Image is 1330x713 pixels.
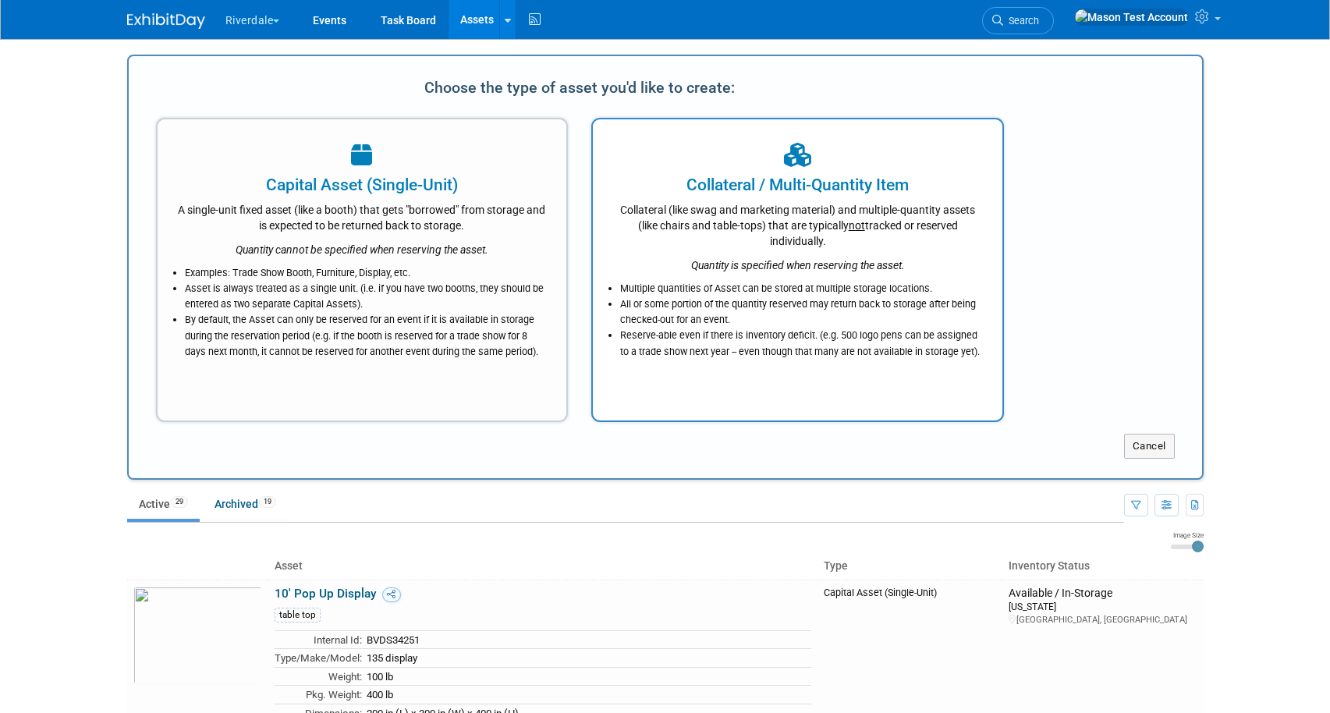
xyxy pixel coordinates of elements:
[1171,530,1204,540] div: Image Size
[185,281,548,312] li: Asset is always treated as a single unit. (i.e. if you have two booths, they should be entered as...
[982,7,1054,34] a: Search
[236,243,488,256] i: Quantity cannot be specified when reserving the asset.
[127,489,200,519] a: Active29
[612,197,983,249] div: Collateral (like swag and marketing material) and multiple-quantity assets (like chairs and table...
[171,496,188,508] span: 29
[1003,15,1039,27] span: Search
[1009,614,1197,626] div: [GEOGRAPHIC_DATA], [GEOGRAPHIC_DATA]
[177,173,548,197] div: Capital Asset (Single-Unit)
[362,649,811,668] td: 135 display
[127,13,205,29] img: ExhibitDay
[367,689,393,701] span: 400 lb
[1009,600,1197,613] div: [US_STATE]
[275,608,321,623] div: table top
[156,73,1005,102] div: Choose the type of asset you'd like to create:
[275,667,362,686] td: Weight:
[362,630,811,649] td: BVDS34251
[275,686,362,704] td: Pkg. Weight:
[620,296,983,328] li: All or some portion of the quantity reserved may return back to storage after being checked-out f...
[849,219,865,232] span: not
[275,587,377,601] a: 10' Pop Up Display
[1009,587,1197,601] div: Available / In-Storage
[275,630,362,649] td: Internal Id:
[1074,9,1189,26] img: Mason Test Account
[1124,434,1175,459] button: Cancel
[177,197,548,233] div: A single-unit fixed asset (like a booth) that gets "borrowed" from storage and is expected to be ...
[620,328,983,359] li: Reserve-able even if there is inventory deficit. (e.g. 500 logo pens can be assigned to a trade s...
[275,649,362,668] td: Type/Make/Model:
[259,496,276,508] span: 19
[185,265,548,281] li: Examples: Trade Show Booth, Furniture, Display, etc.
[818,553,1003,580] th: Type
[620,281,983,296] li: Multiple quantities of Asset can be stored at multiple storage locations.
[268,553,818,580] th: Asset
[691,259,905,271] i: Quantity is specified when reserving the asset.
[185,312,548,359] li: By default, the Asset can only be reserved for an event if it is available in storage during the ...
[203,489,288,519] a: Archived19
[367,671,393,683] span: 100 lb
[612,173,983,197] div: Collateral / Multi-Quantity Item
